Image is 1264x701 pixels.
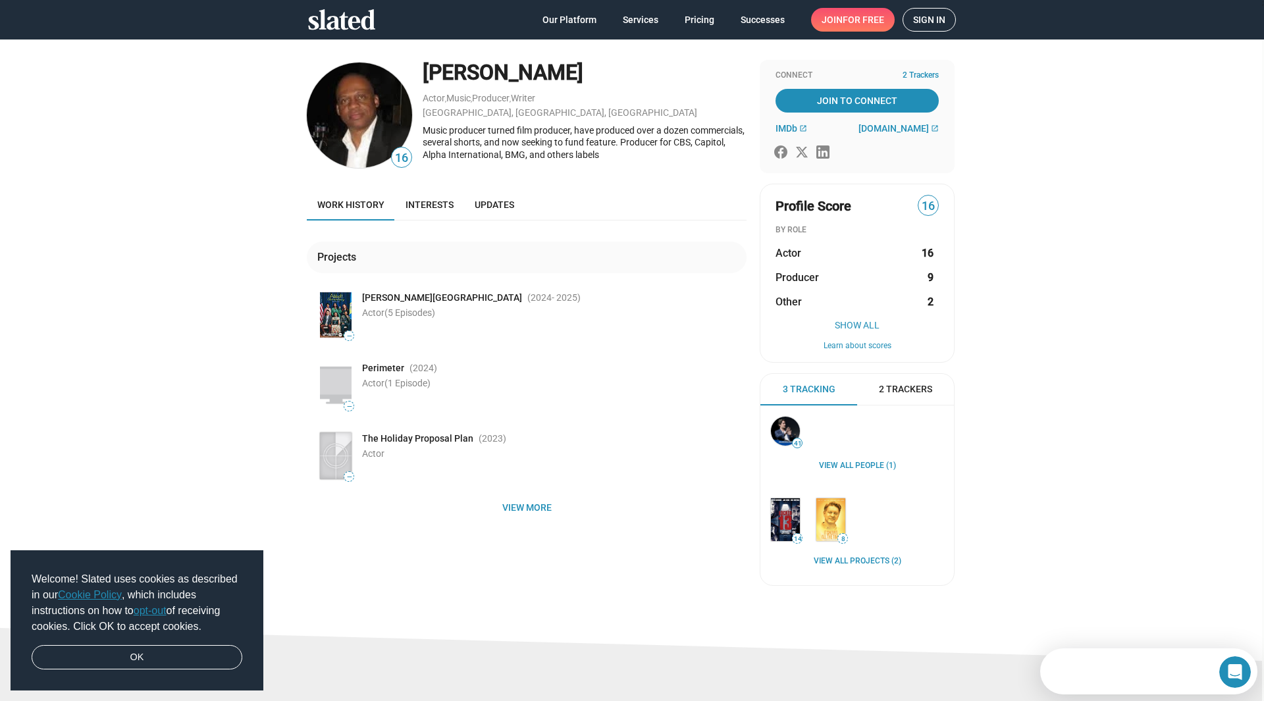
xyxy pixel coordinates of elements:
[464,189,525,221] a: Updates
[783,383,835,396] span: 3 Tracking
[741,8,785,32] span: Successes
[776,123,797,134] span: IMDb
[395,189,464,221] a: Interests
[730,8,795,32] a: Successes
[446,93,471,103] a: Music
[612,8,669,32] a: Services
[776,271,819,284] span: Producer
[799,124,807,132] mat-icon: open_in_new
[903,70,939,81] span: 2 Trackers
[423,124,747,161] div: Music producer turned film producer, have produced over a dozen commercials, several shorts, and ...
[542,8,596,32] span: Our Platform
[134,605,167,616] a: opt-out
[838,535,847,543] span: 8
[409,362,437,375] span: (2024 )
[816,498,845,541] img: It Snows All the Time
[776,320,939,330] button: Show All
[475,199,514,210] span: Updates
[32,645,242,670] a: dismiss cookie message
[423,59,747,87] div: [PERSON_NAME]
[811,8,895,32] a: Joinfor free
[819,461,896,471] a: View all People (1)
[471,95,472,103] span: ,
[674,8,725,32] a: Pricing
[317,496,736,519] span: View more
[532,8,607,32] a: Our Platform
[317,199,384,210] span: Work history
[814,496,848,544] a: It Snows All the Time
[793,535,802,543] span: 14
[776,70,939,81] div: Connect
[776,225,939,236] div: BY ROLE
[344,332,354,340] span: —
[320,292,352,338] img: Poster: Abbott Elementary
[552,292,577,303] span: - 2025
[362,432,473,445] span: The Holiday Proposal Plan
[776,89,939,113] a: Join To Connect
[623,8,658,32] span: Services
[771,417,800,446] img: Stephan Paternot
[793,440,802,448] span: 41
[307,63,412,168] img: Cornelius Ladd
[510,95,511,103] span: ,
[392,149,411,167] span: 16
[822,8,884,32] span: Join
[913,9,945,31] span: Sign in
[307,496,747,519] button: View more
[1040,648,1257,694] iframe: Intercom live chat discovery launcher
[362,362,404,375] span: Perimeter
[903,8,956,32] a: Sign in
[776,341,939,351] button: Learn about scores
[11,550,263,691] div: cookieconsent
[58,589,122,600] a: Cookie Policy
[32,571,242,635] span: Welcome! Slated uses cookies as described in our , which includes instructions on how to of recei...
[776,197,851,215] span: Profile Score
[771,498,800,541] img: Locker 13
[776,246,801,260] span: Actor
[685,8,714,32] span: Pricing
[918,197,938,215] span: 16
[879,383,932,396] span: 2 Trackers
[511,93,535,103] a: Writer
[384,378,431,388] span: (1 Episode)
[1219,656,1251,688] iframe: Intercom live chat
[776,123,807,134] a: IMDb
[768,496,803,544] a: Locker 13
[776,295,802,309] span: Other
[344,473,354,480] span: —
[384,307,435,318] span: (5 Episodes)
[362,307,435,318] span: Actor
[317,250,361,264] div: Projects
[320,362,352,409] img: Poster: Perimeter
[858,123,939,134] a: [DOMAIN_NAME]
[472,93,510,103] a: Producer
[928,271,934,284] strong: 9
[344,403,354,410] span: —
[527,292,581,304] span: (2024 )
[307,189,395,221] a: Work history
[423,93,445,103] a: Actor
[479,432,506,445] span: (2023 )
[778,89,936,113] span: Join To Connect
[423,107,697,118] a: [GEOGRAPHIC_DATA], [GEOGRAPHIC_DATA], [GEOGRAPHIC_DATA]
[922,246,934,260] strong: 16
[362,378,431,388] span: Actor
[928,295,934,309] strong: 2
[814,556,901,567] a: View all Projects (2)
[406,199,454,210] span: Interests
[843,8,884,32] span: for free
[445,95,446,103] span: ,
[362,448,384,459] span: Actor
[858,123,929,134] span: [DOMAIN_NAME]
[320,432,352,479] img: Poster: The Holiday Proposal Plan
[931,124,939,132] mat-icon: open_in_new
[362,292,522,304] span: [PERSON_NAME][GEOGRAPHIC_DATA]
